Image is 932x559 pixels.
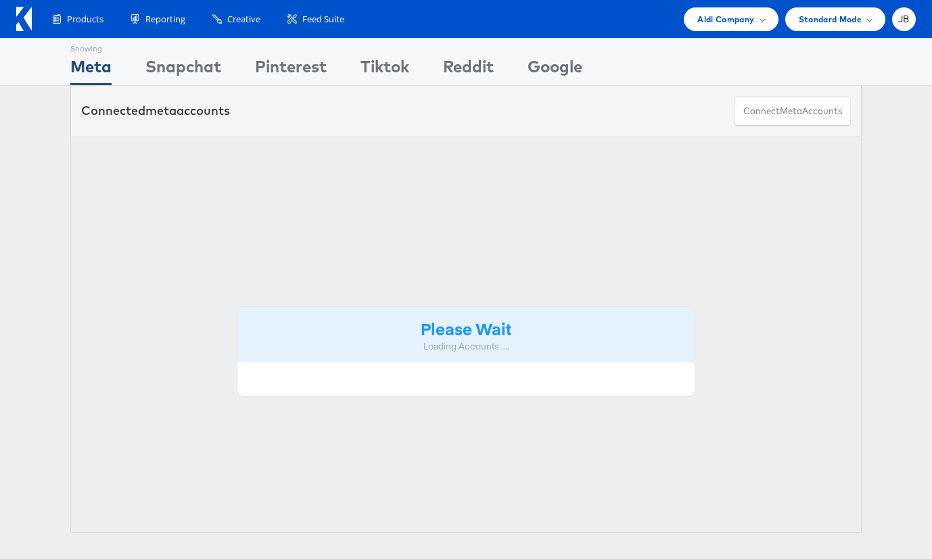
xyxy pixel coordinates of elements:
[70,39,112,55] div: Showing
[248,340,684,353] div: Loading Accounts ....
[227,13,260,26] span: Creative
[898,15,910,24] span: JB
[67,13,103,26] span: Products
[302,13,344,26] span: Feed Suite
[735,96,851,126] button: ConnectmetaAccounts
[145,103,177,118] span: meta
[70,55,112,85] div: Meta
[360,55,409,85] div: Tiktok
[528,55,582,85] div: Google
[697,12,754,26] span: Aldi Company
[255,55,327,85] div: Pinterest
[421,317,511,339] strong: Please Wait
[145,55,221,85] div: Snapchat
[799,12,862,26] span: Standard Mode
[443,55,494,85] div: Reddit
[145,13,185,26] span: Reporting
[780,105,802,118] span: meta
[81,102,230,120] div: Connected accounts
